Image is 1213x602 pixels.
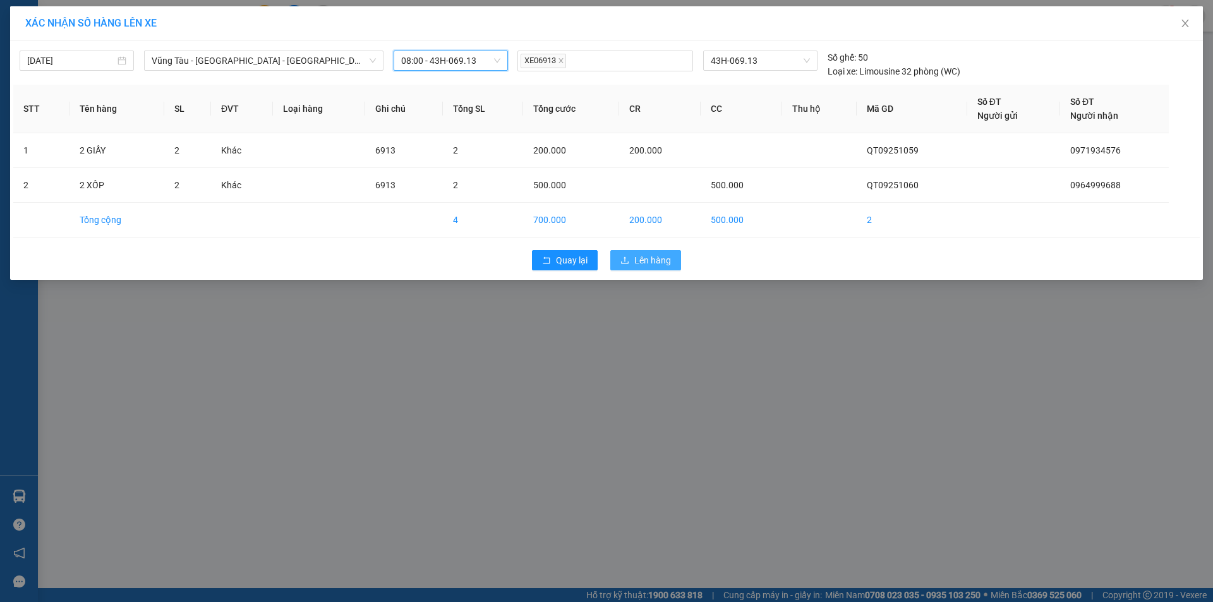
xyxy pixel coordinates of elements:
th: Loại hàng [273,85,365,133]
th: ĐVT [211,85,273,133]
span: Vũng Tàu - Đà Nẵng - Huế - Quảng Trị [152,51,376,70]
span: 08:00 - 43H-069.13 [401,51,500,70]
span: 500.000 [533,180,566,190]
th: Ghi chú [365,85,443,133]
span: 2 [174,145,179,155]
span: 2 [453,145,458,155]
span: upload [620,256,629,266]
span: Quay lại [556,253,588,267]
span: Người gửi [977,111,1018,121]
th: Mã GD [857,85,967,133]
th: CC [701,85,782,133]
td: 500.000 [701,203,782,238]
td: 4 [443,203,523,238]
span: close [1180,18,1190,28]
th: SL [164,85,211,133]
span: 43H-069.13 [711,51,809,70]
span: Số ĐT [977,97,1001,107]
span: 0964999688 [1070,180,1121,190]
div: 50 [828,51,868,64]
span: 2 [174,180,179,190]
span: 6913 [375,180,395,190]
span: Số ghế: [828,51,856,64]
td: Khác [211,133,273,168]
div: Limousine 32 phòng (WC) [828,64,960,78]
button: rollbackQuay lại [532,250,598,270]
input: 11/09/2025 [27,54,115,68]
span: 200.000 [533,145,566,155]
th: Tổng SL [443,85,523,133]
span: Người nhận [1070,111,1118,121]
th: STT [13,85,69,133]
td: Khác [211,168,273,203]
span: 0971934576 [1070,145,1121,155]
button: uploadLên hàng [610,250,681,270]
td: 2 [13,168,69,203]
span: Số ĐT [1070,97,1094,107]
span: QT09251059 [867,145,919,155]
td: 2 GIẤY [69,133,164,168]
span: rollback [542,256,551,266]
span: 200.000 [629,145,662,155]
th: Thu hộ [782,85,857,133]
td: 700.000 [523,203,619,238]
span: close [558,57,564,64]
span: Lên hàng [634,253,671,267]
td: 2 XỐP [69,168,164,203]
span: 500.000 [711,180,744,190]
td: 1 [13,133,69,168]
td: Tổng cộng [69,203,164,238]
th: CR [619,85,701,133]
td: 2 [857,203,967,238]
th: Tổng cước [523,85,619,133]
span: XE06913 [521,54,566,68]
span: QT09251060 [867,180,919,190]
span: 2 [453,180,458,190]
td: 200.000 [619,203,701,238]
span: XÁC NHẬN SỐ HÀNG LÊN XE [25,17,157,29]
span: Loại xe: [828,64,857,78]
button: Close [1168,6,1203,42]
th: Tên hàng [69,85,164,133]
span: down [369,57,377,64]
span: 6913 [375,145,395,155]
